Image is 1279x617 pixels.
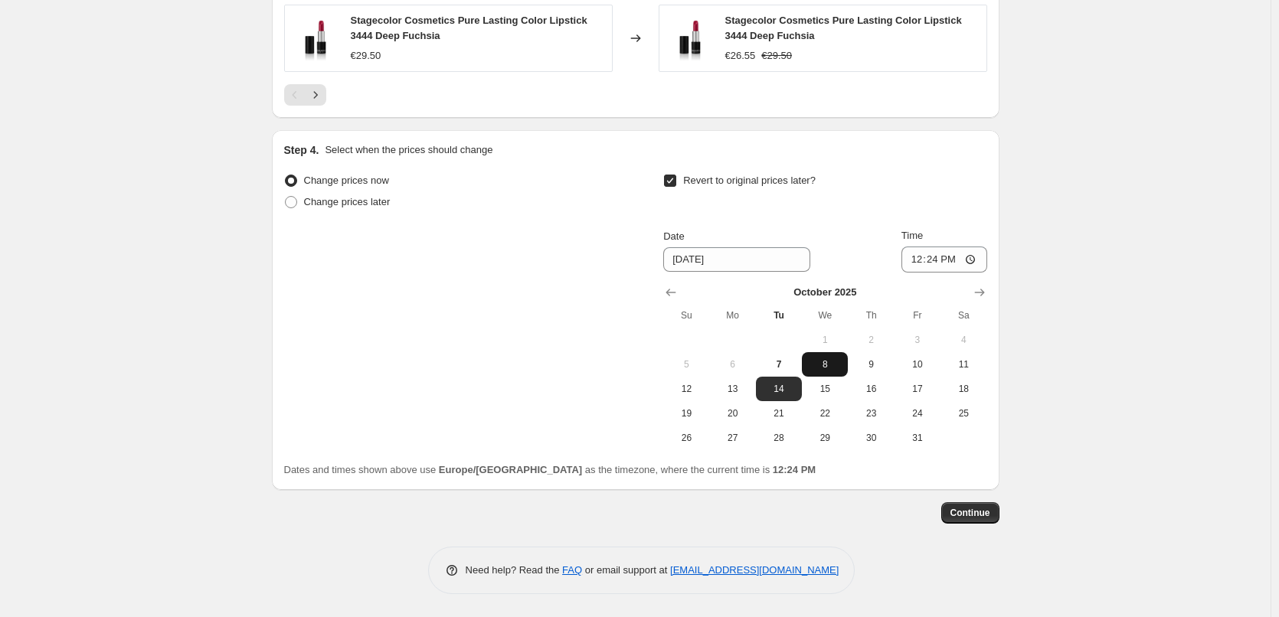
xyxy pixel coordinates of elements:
th: Monday [710,303,756,328]
span: Continue [950,507,990,519]
span: Stagecolor Cosmetics Pure Lasting Color Lipstick 3444 Deep Fuchsia [725,15,962,41]
nav: Pagination [284,84,326,106]
span: 15 [808,383,842,395]
span: Fr [901,309,934,322]
span: 5 [669,358,703,371]
button: Show previous month, September 2025 [660,282,682,303]
button: Tuesday October 14 2025 [756,377,802,401]
button: Sunday October 5 2025 [663,352,709,377]
span: 27 [716,432,750,444]
button: Friday October 24 2025 [895,401,940,426]
button: Monday October 20 2025 [710,401,756,426]
button: Next [305,84,326,106]
img: stagecolor-cosmetics-pure-lasting-color-lipstick-3444-deep-fuchsia-431874_80x.png [293,15,339,61]
span: Th [854,309,888,322]
span: 6 [716,358,750,371]
button: Today Tuesday October 7 2025 [756,352,802,377]
span: 29 [808,432,842,444]
span: 7 [762,358,796,371]
img: stagecolor-cosmetics-pure-lasting-color-lipstick-3444-deep-fuchsia-431874_80x.png [667,15,713,61]
th: Thursday [848,303,894,328]
span: Tu [762,309,796,322]
span: Sa [947,309,980,322]
button: Monday October 6 2025 [710,352,756,377]
span: Change prices later [304,196,391,207]
span: 24 [901,407,934,419]
span: Dates and times shown above use as the timezone, where the current time is [284,464,816,475]
button: Tuesday October 21 2025 [756,401,802,426]
span: 26 [669,432,703,444]
span: Change prices now [304,175,389,186]
span: 28 [762,432,796,444]
button: Thursday October 2 2025 [848,328,894,352]
button: Sunday October 12 2025 [663,377,709,401]
button: Monday October 13 2025 [710,377,756,401]
span: Revert to original prices later? [683,175,816,186]
button: Friday October 3 2025 [895,328,940,352]
span: Mo [716,309,750,322]
button: Show next month, November 2025 [969,282,990,303]
span: 3 [901,334,934,346]
span: 18 [947,383,980,395]
span: 21 [762,407,796,419]
button: Monday October 27 2025 [710,426,756,450]
span: 20 [716,407,750,419]
th: Sunday [663,303,709,328]
span: 14 [762,383,796,395]
span: We [808,309,842,322]
button: Saturday October 25 2025 [940,401,986,426]
span: 23 [854,407,888,419]
h2: Step 4. [284,142,319,158]
span: 17 [901,383,934,395]
button: Thursday October 30 2025 [848,426,894,450]
span: 22 [808,407,842,419]
button: Wednesday October 8 2025 [802,352,848,377]
span: 1 [808,334,842,346]
th: Saturday [940,303,986,328]
button: Thursday October 16 2025 [848,377,894,401]
button: Sunday October 19 2025 [663,401,709,426]
span: 30 [854,432,888,444]
button: Wednesday October 1 2025 [802,328,848,352]
input: 10/7/2025 [663,247,810,272]
button: Wednesday October 15 2025 [802,377,848,401]
span: Need help? Read the [466,564,563,576]
a: [EMAIL_ADDRESS][DOMAIN_NAME] [670,564,839,576]
button: Friday October 10 2025 [895,352,940,377]
span: Su [669,309,703,322]
button: Sunday October 26 2025 [663,426,709,450]
span: 4 [947,334,980,346]
a: FAQ [562,564,582,576]
span: Date [663,230,684,242]
span: 31 [901,432,934,444]
span: €29.50 [761,50,792,61]
span: Time [901,230,923,241]
span: 13 [716,383,750,395]
th: Friday [895,303,940,328]
span: 25 [947,407,980,419]
b: 12:24 PM [773,464,816,475]
button: Continue [941,502,999,524]
b: Europe/[GEOGRAPHIC_DATA] [439,464,582,475]
span: 12 [669,383,703,395]
th: Wednesday [802,303,848,328]
button: Thursday October 9 2025 [848,352,894,377]
input: 12:00 [901,246,987,273]
span: or email support at [582,564,670,576]
span: €29.50 [351,50,381,61]
th: Tuesday [756,303,802,328]
span: 19 [669,407,703,419]
button: Wednesday October 22 2025 [802,401,848,426]
button: Saturday October 11 2025 [940,352,986,377]
span: 16 [854,383,888,395]
span: Stagecolor Cosmetics Pure Lasting Color Lipstick 3444 Deep Fuchsia [351,15,587,41]
p: Select when the prices should change [325,142,492,158]
span: 9 [854,358,888,371]
button: Saturday October 18 2025 [940,377,986,401]
span: €26.55 [725,50,756,61]
button: Thursday October 23 2025 [848,401,894,426]
span: 8 [808,358,842,371]
span: 2 [854,334,888,346]
button: Wednesday October 29 2025 [802,426,848,450]
button: Friday October 17 2025 [895,377,940,401]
